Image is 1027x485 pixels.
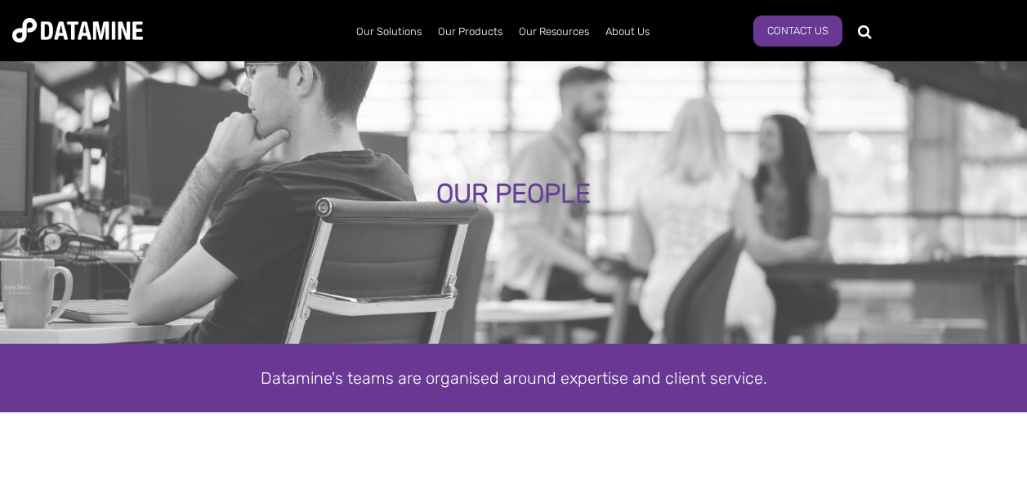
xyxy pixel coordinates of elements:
[753,16,842,47] a: Contact us
[261,368,767,388] span: Datamine's teams are organised around expertise and client service.
[430,11,511,53] a: Our Products
[348,11,430,53] a: Our Solutions
[12,18,143,42] img: Datamine
[511,11,597,53] a: Our Resources
[123,180,903,209] div: OUR PEOPLE
[597,11,658,53] a: About Us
